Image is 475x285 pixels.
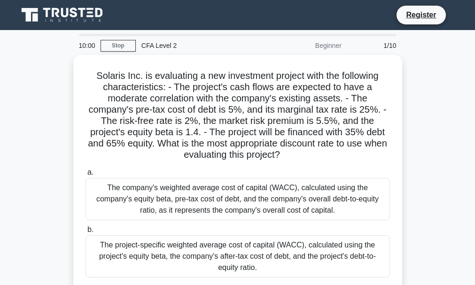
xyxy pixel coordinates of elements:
[136,36,265,55] div: CFA Level 2
[101,40,136,52] a: Stop
[400,9,442,21] a: Register
[73,36,101,55] div: 10:00
[85,70,391,161] h5: Solaris Inc. is evaluating a new investment project with the following characteristics: - The pro...
[265,36,347,55] div: Beginner
[87,168,93,176] span: a.
[86,235,390,277] div: The project-specific weighted average cost of capital (WACC), calculated using the project's equi...
[347,36,402,55] div: 1/10
[87,225,93,233] span: b.
[86,178,390,220] div: The company's weighted average cost of capital (WACC), calculated using the company's equity beta...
